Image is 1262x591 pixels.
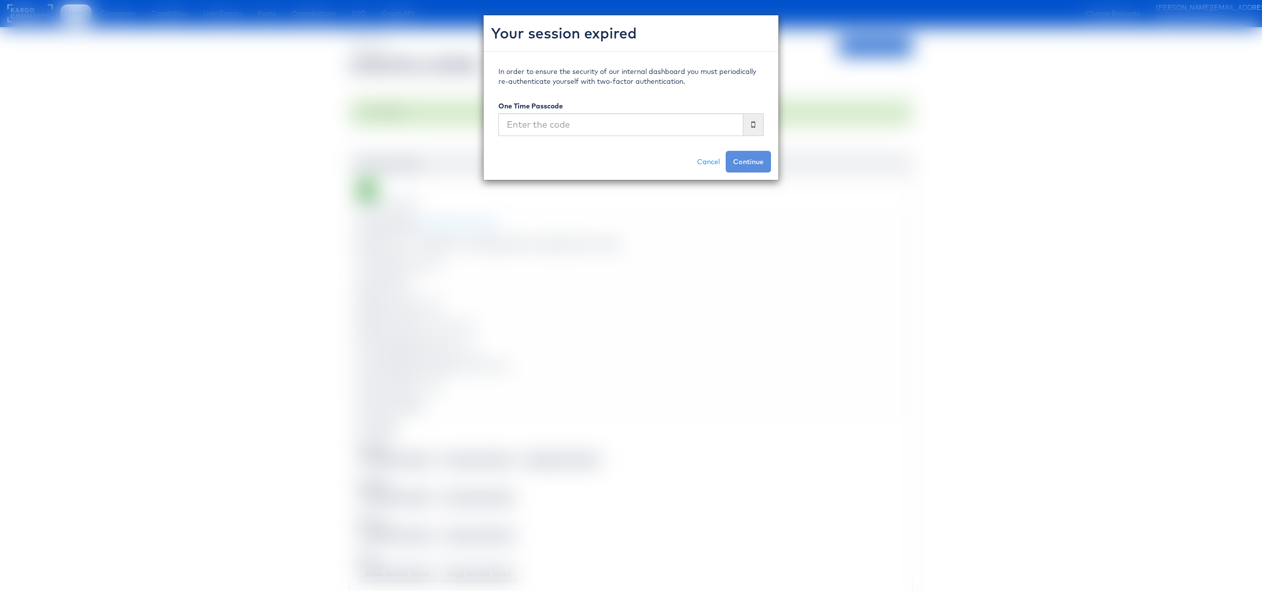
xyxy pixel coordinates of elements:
[498,113,743,136] input: Enter the code
[498,67,764,86] p: In order to ensure the security of our internal dashboard you must periodically re-authenticate y...
[491,23,771,44] h2: Your session expired
[498,101,563,111] label: One Time Passcode
[726,151,771,173] button: Continue
[691,151,726,173] a: Cancel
